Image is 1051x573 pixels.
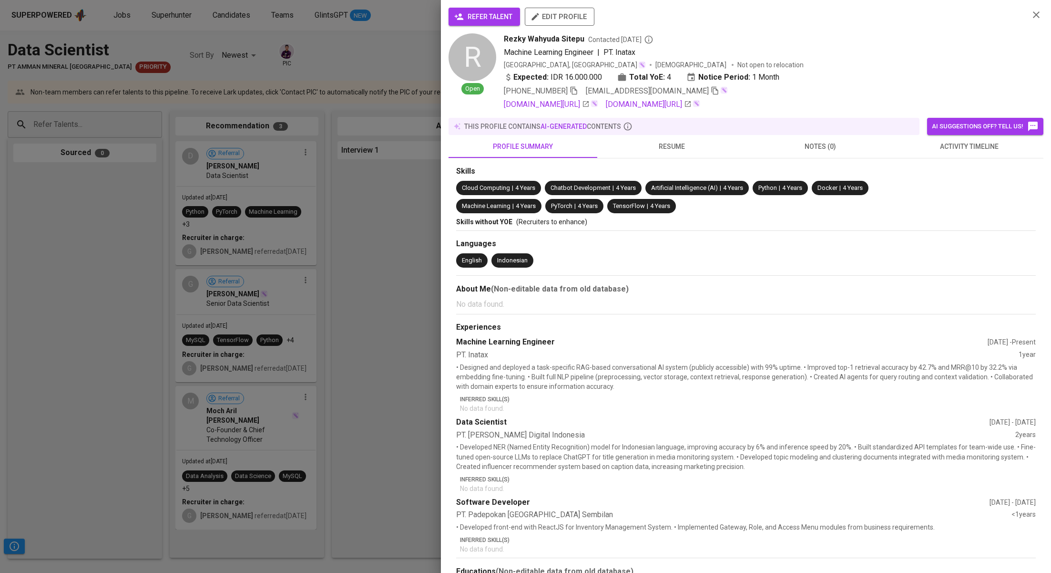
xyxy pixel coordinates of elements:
div: [DATE] - [DATE] [990,498,1036,507]
b: Expected: [513,72,549,83]
span: 4 Years [578,202,598,209]
span: resume [603,141,740,153]
p: • Developed front-end with ReactJS for Inventory Management System. • Implemented Gateway, Role, ... [456,522,1036,532]
b: (Non-editable data from old database) [491,284,629,293]
span: 4 Years [843,184,863,191]
p: • Developed NER (Named Entity Recognition) model for Indonesian language, improving accuracy by 6... [456,442,1036,471]
div: Machine Learning Engineer [456,337,988,348]
p: Inferred Skill(s) [460,536,1036,544]
img: magic_wand.svg [693,100,700,107]
p: No data found. [460,484,1036,493]
div: Software Developer [456,497,990,508]
button: edit profile [525,8,594,26]
span: 4 Years [782,184,802,191]
span: notes (0) [752,141,889,153]
span: activity timeline [900,141,1038,153]
span: 4 [667,72,671,83]
a: [DOMAIN_NAME][URL] [504,99,590,110]
span: | [612,184,614,193]
p: No data found. [460,544,1036,554]
p: Inferred Skill(s) [460,475,1036,484]
span: | [512,202,514,211]
div: Data Scientist [456,417,990,428]
span: | [839,184,841,193]
a: [DOMAIN_NAME][URL] [606,99,692,110]
span: | [720,184,721,193]
span: Open [461,84,484,94]
p: Inferred Skill(s) [460,395,1036,404]
button: refer talent [449,8,520,26]
span: | [647,202,648,211]
div: Languages [456,239,1036,250]
span: PT. Inatax [603,48,635,57]
span: [DEMOGRAPHIC_DATA] [655,60,728,70]
div: Skills [456,166,1036,177]
div: PT. Padepokan [GEOGRAPHIC_DATA] Sembilan [456,510,1011,521]
span: Rezky Wahyuda Sitepu [504,33,584,45]
p: this profile contains contents [464,122,621,131]
div: [DATE] - [DATE] [990,417,1036,427]
span: 4 Years [650,202,670,209]
span: refer talent [456,11,512,23]
img: magic_wand.svg [638,61,646,69]
div: PT. [PERSON_NAME] Digital Indonesia [456,430,1015,441]
button: AI suggestions off? Tell us! [927,118,1043,135]
span: Chatbot Development [551,184,611,191]
span: 4 Years [515,184,535,191]
span: AI suggestions off? Tell us! [932,121,1039,132]
svg: By Batam recruiter [644,35,653,44]
span: profile summary [454,141,592,153]
div: About Me [456,283,1036,295]
div: [GEOGRAPHIC_DATA], [GEOGRAPHIC_DATA] [504,60,646,70]
span: Python [758,184,777,191]
div: English [462,256,482,265]
span: Machine Learning Engineer [504,48,593,57]
span: 4 Years [723,184,743,191]
p: • Designed and deployed a task-specific RAG-based conversational AI system (publicly accessible) ... [456,363,1036,391]
span: [EMAIL_ADDRESS][DOMAIN_NAME] [586,86,709,95]
b: Notice Period: [698,72,750,83]
span: Artificial Intelligence (AI) [651,184,718,191]
img: magic_wand.svg [591,100,598,107]
span: Skills without YOE [456,218,512,226]
div: IDR 16.000.000 [504,72,602,83]
span: AI-generated [541,123,587,130]
div: R [449,33,496,81]
span: Cloud Computing [462,184,510,191]
span: (Recruiters to enhance) [516,218,587,226]
span: | [574,202,576,211]
span: | [597,47,600,58]
span: [PHONE_NUMBER] [504,86,568,95]
a: edit profile [525,12,594,20]
p: Not open to relocation [737,60,804,70]
div: PT. Inatax [456,350,1019,361]
div: Experiences [456,322,1036,333]
div: [DATE] - Present [988,337,1036,347]
div: 1 Month [686,72,779,83]
p: No data found. [460,404,1036,413]
span: Machine Learning [462,202,510,209]
span: | [779,184,780,193]
p: No data found. [456,299,1036,310]
b: Total YoE: [629,72,665,83]
span: PyTorch [551,202,572,209]
img: magic_wand.svg [720,86,728,94]
span: Docker [817,184,837,191]
div: 2 years [1015,430,1036,441]
span: 4 Years [516,202,536,209]
div: <1 years [1011,510,1036,521]
span: | [512,184,513,193]
span: Contacted [DATE] [588,35,653,44]
span: 4 Years [616,184,636,191]
div: 1 year [1019,350,1036,361]
div: Indonesian [497,256,528,265]
span: edit profile [532,10,587,23]
span: TensorFlow [613,202,645,209]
